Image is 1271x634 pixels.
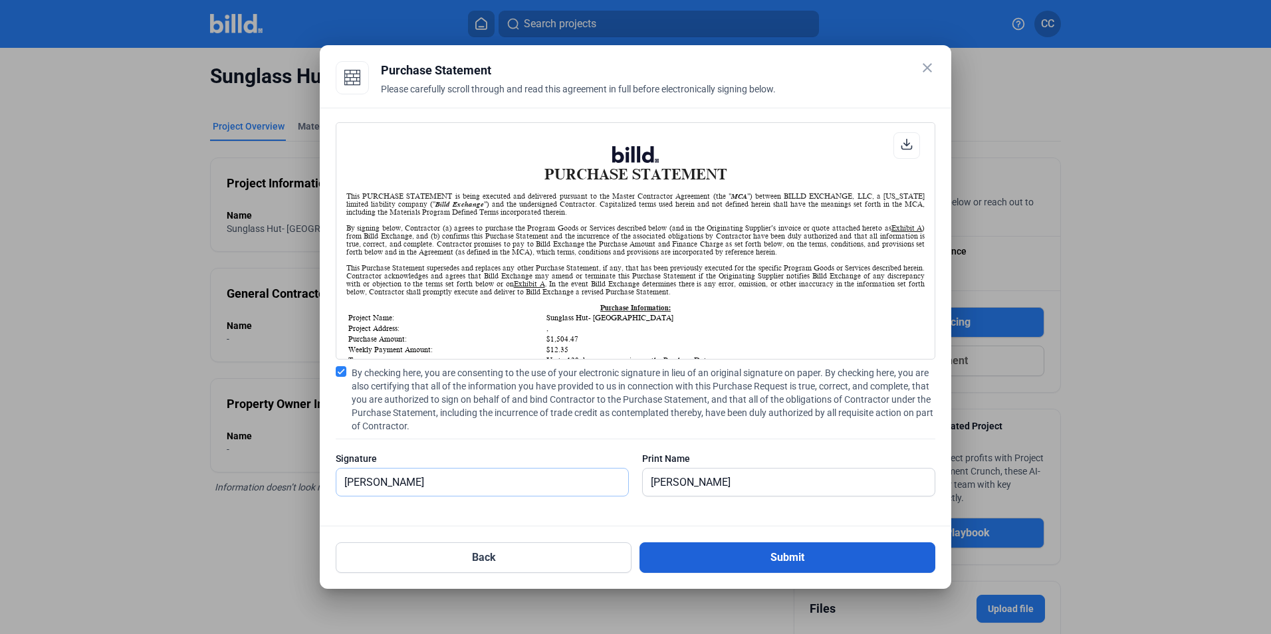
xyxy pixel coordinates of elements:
input: Signature [336,469,628,496]
u: Exhibit A [891,224,922,232]
u: Exhibit A [514,280,545,288]
td: , [546,324,923,333]
button: Submit [639,542,935,573]
td: $1,504.47 [546,334,923,344]
input: Print Name [643,469,920,496]
h1: PURCHASE STATEMENT [346,146,925,183]
div: This PURCHASE STATEMENT is being executed and delivered pursuant to the Master Contractor Agreeme... [346,192,925,216]
mat-icon: close [919,60,935,76]
span: By checking here, you are consenting to the use of your electronic signature in lieu of an origin... [352,366,935,433]
td: Project Name: [348,313,544,322]
td: Weekly Payment Amount: [348,345,544,354]
td: Up to 120 days, commencing on the Purchase Date [546,356,923,365]
div: Print Name [642,452,935,465]
u: Purchase Information: [600,304,671,312]
div: By signing below, Contractor (a) agrees to purchase the Program Goods or Services described below... [346,224,925,256]
td: Sunglass Hut- [GEOGRAPHIC_DATA] [546,313,923,322]
div: Please carefully scroll through and read this agreement in full before electronically signing below. [381,82,935,112]
button: Back [336,542,632,573]
td: Project Address: [348,324,544,333]
i: MCA [731,192,747,200]
div: Purchase Statement [381,61,935,80]
td: Term: [348,356,544,365]
i: Billd Exchange [435,200,484,208]
div: This Purchase Statement supersedes and replaces any other Purchase Statement, if any, that has be... [346,264,925,296]
td: $12.35 [546,345,923,354]
div: Signature [336,452,629,465]
td: Purchase Amount: [348,334,544,344]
